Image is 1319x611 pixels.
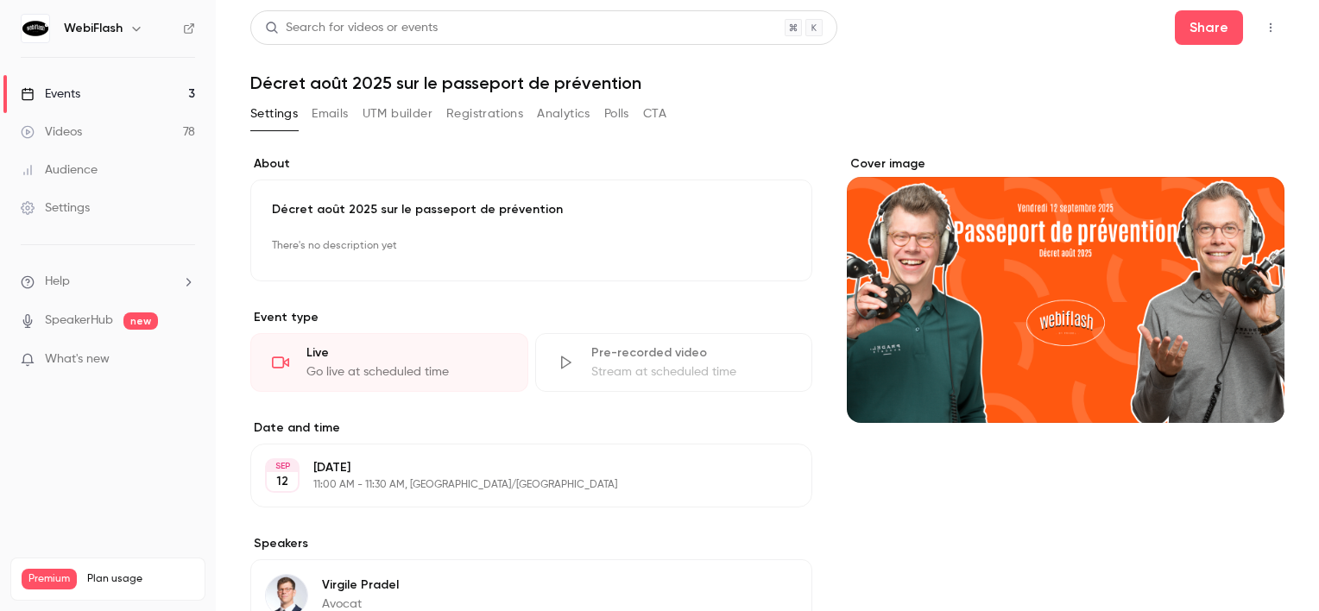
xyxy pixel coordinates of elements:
[265,19,438,37] div: Search for videos or events
[22,15,49,42] img: WebiFlash
[45,312,113,330] a: SpeakerHub
[1175,10,1243,45] button: Share
[22,569,77,589] span: Premium
[64,20,123,37] h6: WebiFlash
[313,459,721,476] p: [DATE]
[847,155,1284,173] label: Cover image
[123,312,158,330] span: new
[45,273,70,291] span: Help
[276,473,288,490] p: 12
[250,100,298,128] button: Settings
[21,85,80,103] div: Events
[45,350,110,368] span: What's new
[21,123,82,141] div: Videos
[537,100,590,128] button: Analytics
[21,273,195,291] li: help-dropdown-opener
[591,363,792,381] div: Stream at scheduled time
[21,199,90,217] div: Settings
[604,100,629,128] button: Polls
[312,100,348,128] button: Emails
[250,535,812,552] label: Speakers
[535,333,813,392] div: Pre-recorded videoStream at scheduled time
[643,100,666,128] button: CTA
[306,344,507,362] div: Live
[174,352,195,368] iframe: Noticeable Trigger
[313,478,721,492] p: 11:00 AM - 11:30 AM, [GEOGRAPHIC_DATA]/[GEOGRAPHIC_DATA]
[250,333,528,392] div: LiveGo live at scheduled time
[306,363,507,381] div: Go live at scheduled time
[446,100,523,128] button: Registrations
[21,161,98,179] div: Audience
[250,419,812,437] label: Date and time
[591,344,792,362] div: Pre-recorded video
[250,309,812,326] p: Event type
[272,232,791,260] p: There's no description yet
[363,100,432,128] button: UTM builder
[250,72,1284,93] h1: Décret août 2025 sur le passeport de prévention
[847,155,1284,423] section: Cover image
[267,460,298,472] div: SEP
[87,572,194,586] span: Plan usage
[250,155,812,173] label: About
[272,201,791,218] p: Décret août 2025 sur le passeport de prévention
[322,576,399,594] p: Virgile Pradel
